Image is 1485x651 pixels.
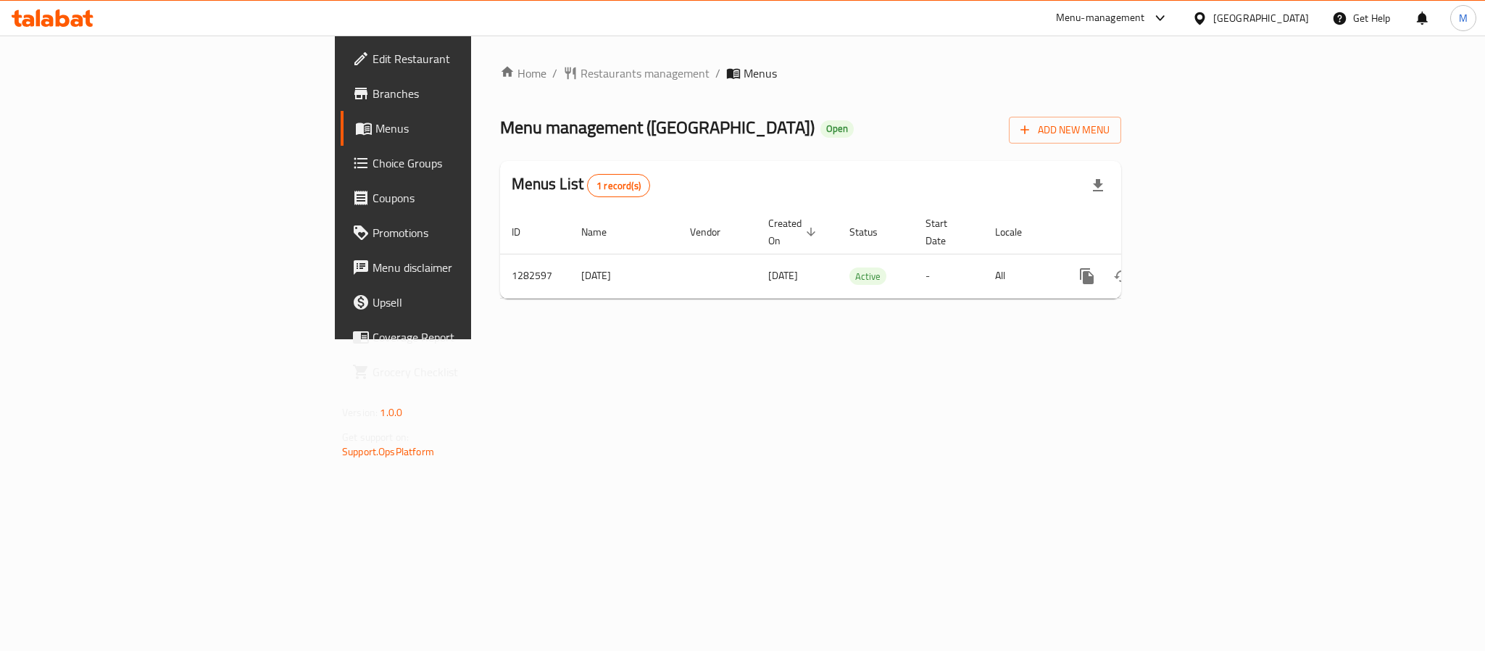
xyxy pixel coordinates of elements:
[768,266,798,285] span: [DATE]
[570,254,678,298] td: [DATE]
[500,111,815,144] span: Menu management ( [GEOGRAPHIC_DATA] )
[341,354,583,389] a: Grocery Checklist
[512,173,650,197] h2: Menus List
[341,285,583,320] a: Upsell
[341,250,583,285] a: Menu disclaimer
[995,223,1041,241] span: Locale
[373,224,571,241] span: Promotions
[342,442,434,461] a: Support.OpsPlatform
[341,111,583,146] a: Menus
[1070,259,1105,294] button: more
[373,189,571,207] span: Coupons
[1213,10,1309,26] div: [GEOGRAPHIC_DATA]
[373,363,571,381] span: Grocery Checklist
[342,403,378,422] span: Version:
[849,268,886,285] span: Active
[820,123,854,135] span: Open
[1081,168,1115,203] div: Export file
[563,65,710,82] a: Restaurants management
[373,294,571,311] span: Upsell
[690,223,739,241] span: Vendor
[341,146,583,181] a: Choice Groups
[715,65,720,82] li: /
[341,41,583,76] a: Edit Restaurant
[820,120,854,138] div: Open
[849,268,886,285] div: Active
[373,154,571,172] span: Choice Groups
[768,215,820,249] span: Created On
[588,179,649,193] span: 1 record(s)
[744,65,777,82] span: Menus
[373,259,571,276] span: Menu disclaimer
[914,254,983,298] td: -
[849,223,897,241] span: Status
[373,50,571,67] span: Edit Restaurant
[983,254,1058,298] td: All
[1459,10,1468,26] span: M
[341,76,583,111] a: Branches
[581,223,625,241] span: Name
[587,174,650,197] div: Total records count
[1105,259,1139,294] button: Change Status
[925,215,966,249] span: Start Date
[512,223,539,241] span: ID
[373,85,571,102] span: Branches
[373,328,571,346] span: Coverage Report
[500,65,1121,82] nav: breadcrumb
[341,181,583,215] a: Coupons
[342,428,409,447] span: Get support on:
[581,65,710,82] span: Restaurants management
[341,215,583,250] a: Promotions
[1058,210,1220,254] th: Actions
[500,210,1220,299] table: enhanced table
[1020,121,1110,139] span: Add New Menu
[1056,9,1145,27] div: Menu-management
[1009,117,1121,144] button: Add New Menu
[341,320,583,354] a: Coverage Report
[380,403,402,422] span: 1.0.0
[375,120,571,137] span: Menus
